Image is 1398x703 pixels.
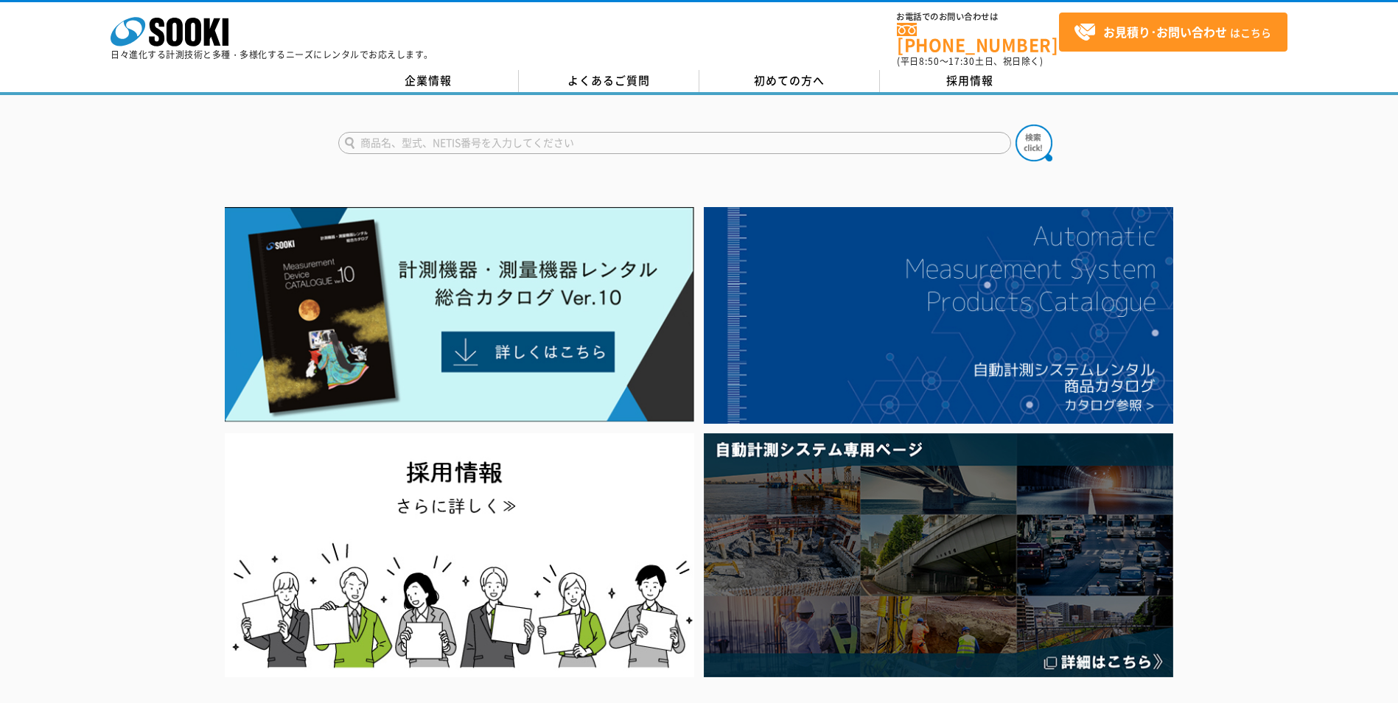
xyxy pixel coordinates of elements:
span: 17:30 [948,55,975,68]
a: 初めての方へ [699,70,880,92]
span: お電話でのお問い合わせは [897,13,1059,21]
a: よくあるご質問 [519,70,699,92]
a: お見積り･お問い合わせはこちら [1059,13,1287,52]
a: 採用情報 [880,70,1060,92]
span: 初めての方へ [754,72,825,88]
strong: お見積り･お問い合わせ [1103,23,1227,41]
img: 自動計測システムカタログ [704,207,1173,424]
img: 自動計測システム専用ページ [704,433,1173,677]
p: 日々進化する計測技術と多種・多様化するニーズにレンタルでお応えします。 [111,50,433,59]
span: 8:50 [919,55,940,68]
img: Catalog Ver10 [225,207,694,422]
a: [PHONE_NUMBER] [897,23,1059,53]
span: はこちら [1074,21,1271,43]
input: 商品名、型式、NETIS番号を入力してください [338,132,1011,154]
img: SOOKI recruit [225,433,694,677]
img: btn_search.png [1016,125,1052,161]
span: (平日 ～ 土日、祝日除く) [897,55,1043,68]
a: 企業情報 [338,70,519,92]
